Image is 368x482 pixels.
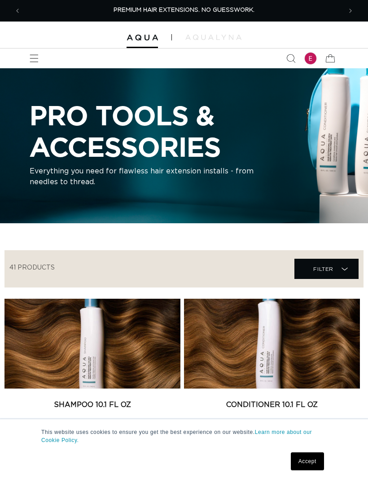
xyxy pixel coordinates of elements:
[4,399,180,410] a: Shampoo 10.1 fl oz
[185,35,241,40] img: aqualyna.com
[9,265,55,271] span: 41 products
[313,261,333,278] span: Filter
[281,49,301,68] summary: Search
[41,428,327,444] p: This website uses cookies to ensure you get the best experience on our website.
[341,1,360,21] button: Next announcement
[291,452,324,470] a: Accept
[127,35,158,41] img: Aqua Hair Extensions
[294,259,359,279] summary: Filter
[24,49,44,68] summary: Menu
[114,7,254,13] span: PREMIUM HAIR EXTENSIONS. NO GUESSWORK.
[8,1,27,21] button: Previous announcement
[184,399,360,410] a: Conditioner 10.1 fl oz
[30,100,338,162] h2: PRO TOOLS & ACCESSORIES
[30,166,254,187] p: Everything you need for flawless hair extension installs - from needles to thread.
